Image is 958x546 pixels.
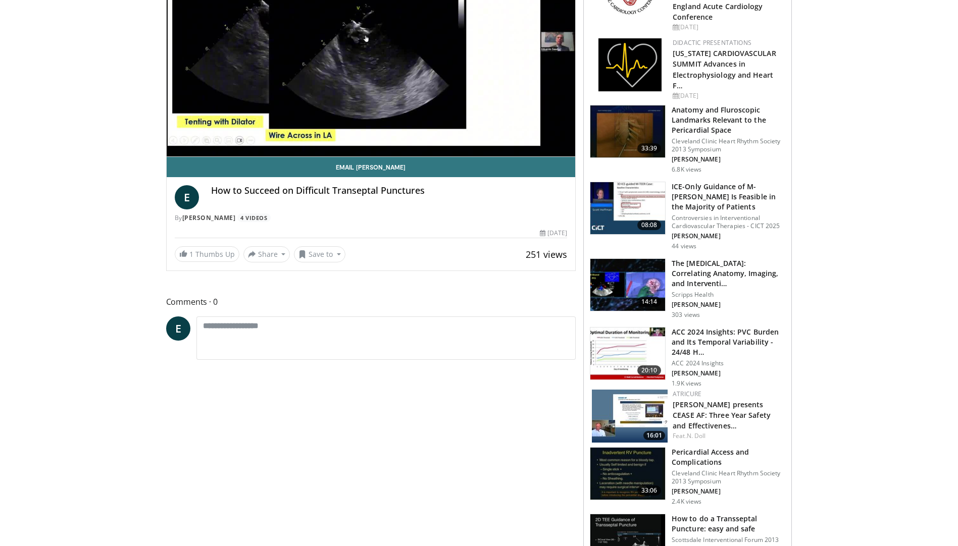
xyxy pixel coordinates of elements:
[672,369,785,377] p: [PERSON_NAME]
[590,327,665,380] img: cbd07656-10dd-45e3-bda0-243d5c95e0d6.150x105_q85_crop-smart_upscale.jpg
[673,431,783,441] div: Feat.
[672,291,785,299] p: Scripps Health
[672,232,785,240] p: [PERSON_NAME]
[637,485,662,496] span: 33:06
[672,311,700,319] p: 303 views
[189,249,193,259] span: 1
[673,38,783,47] div: Didactic Presentations
[175,246,239,262] a: 1 Thumbs Up
[166,316,190,341] a: E
[167,157,576,177] a: Email [PERSON_NAME]
[672,214,785,230] p: Controversies in Interventional Cardiovascular Therapies - CICT 2025
[673,390,701,398] a: AtriCure
[637,297,662,307] span: 14:14
[673,23,783,32] div: [DATE]
[672,155,785,163] p: [PERSON_NAME]
[211,185,568,196] h4: How to Succeed on Difficult Transeptal Punctures
[672,182,785,212] h3: ICE-Only Guidance of M-[PERSON_NAME] Is Feasible in the Majority of Patients
[175,213,568,223] div: By
[637,143,662,153] span: 33:39
[590,258,785,319] a: 14:14 The [MEDICAL_DATA]: Correlating Anatomy, Imaging, and Interventi… Scripps Health [PERSON_NA...
[243,246,290,262] button: Share
[673,400,771,430] a: [PERSON_NAME] presents CEASE AF: Three Year Safety and Effectivenes…
[590,182,665,235] img: fcb15c31-2875-424b-8de0-33f93802a88c.150x105_q85_crop-smart_upscale.jpg
[590,448,665,500] img: FvtxLS_fKUa2tYAH4xMDoxOmdtO40mAx.150x105_q85_crop-smart_upscale.jpg
[598,38,662,91] img: 1860aa7a-ba06-47e3-81a4-3dc728c2b4cf.png.150x105_q85_autocrop_double_scale_upscale_version-0.2.png
[592,390,668,443] a: 16:01
[672,242,696,250] p: 44 views
[672,536,785,544] p: Scottsdale Interventional Forum 2013
[672,258,785,289] h3: The [MEDICAL_DATA]: Correlating Anatomy, Imaging, and Interventi…
[673,48,776,90] a: [US_STATE] CARDIOVASCULAR SUMMIT Advances in Electrophysiology and Heart F…
[182,213,236,222] a: [PERSON_NAME]
[672,514,785,534] h3: How to do a Transseptal Puncture: easy and safe
[637,365,662,375] span: 20:10
[672,487,785,496] p: [PERSON_NAME]
[590,182,785,250] a: 08:08 ICE-Only Guidance of M-[PERSON_NAME] Is Feasible in the Majority of Patients Controversies ...
[294,246,345,262] button: Save to
[672,498,701,506] p: 2.4K views
[672,379,701,388] p: 1.9K views
[237,213,271,222] a: 4 Videos
[590,259,665,311] img: fede39b4-0d95-44c6-bde6-76b1e7600eac.150x105_q85_crop-smart_upscale.jpg
[175,185,199,209] a: E
[643,431,665,440] span: 16:01
[687,431,706,440] a: N. Doll
[672,447,785,467] h3: Pericardial Access and Complications
[672,327,785,357] h3: ACC 2024 Insights: PVC Burden and Its Temporal Variability - 24/48 H…
[592,390,668,443] img: da3c98c4-d062-49bd-8134-261ef6e55c19.150x105_q85_crop-smart_upscale.jpg
[590,447,785,506] a: 33:06 Pericardial Access and Complications Cleveland Clinic Heart Rhythm Society 2013 Symposium [...
[590,327,785,388] a: 20:10 ACC 2024 Insights: PVC Burden and Its Temporal Variability - 24/48 H… ACC 2024 Insights [PE...
[672,301,785,309] p: [PERSON_NAME]
[673,91,783,100] div: [DATE]
[540,229,567,238] div: [DATE]
[672,359,785,367] p: ACC 2024 Insights
[637,220,662,230] span: 08:08
[526,248,567,260] span: 251 views
[672,469,785,485] p: Cleveland Clinic Heart Rhythm Society 2013 Symposium
[672,105,785,135] h3: Anatomy and Fluroscopic Landmarks Relevant to the Pericardial Space
[672,166,701,174] p: 6.8K views
[590,105,665,158] img: T6d-rUZNqcn4uJqH4xMDoxOmdtO40mAx.150x105_q85_crop-smart_upscale.jpg
[672,137,785,153] p: Cleveland Clinic Heart Rhythm Society 2013 Symposium
[166,295,576,308] span: Comments 0
[590,105,785,174] a: 33:39 Anatomy and Fluroscopic Landmarks Relevant to the Pericardial Space Cleveland Clinic Heart ...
